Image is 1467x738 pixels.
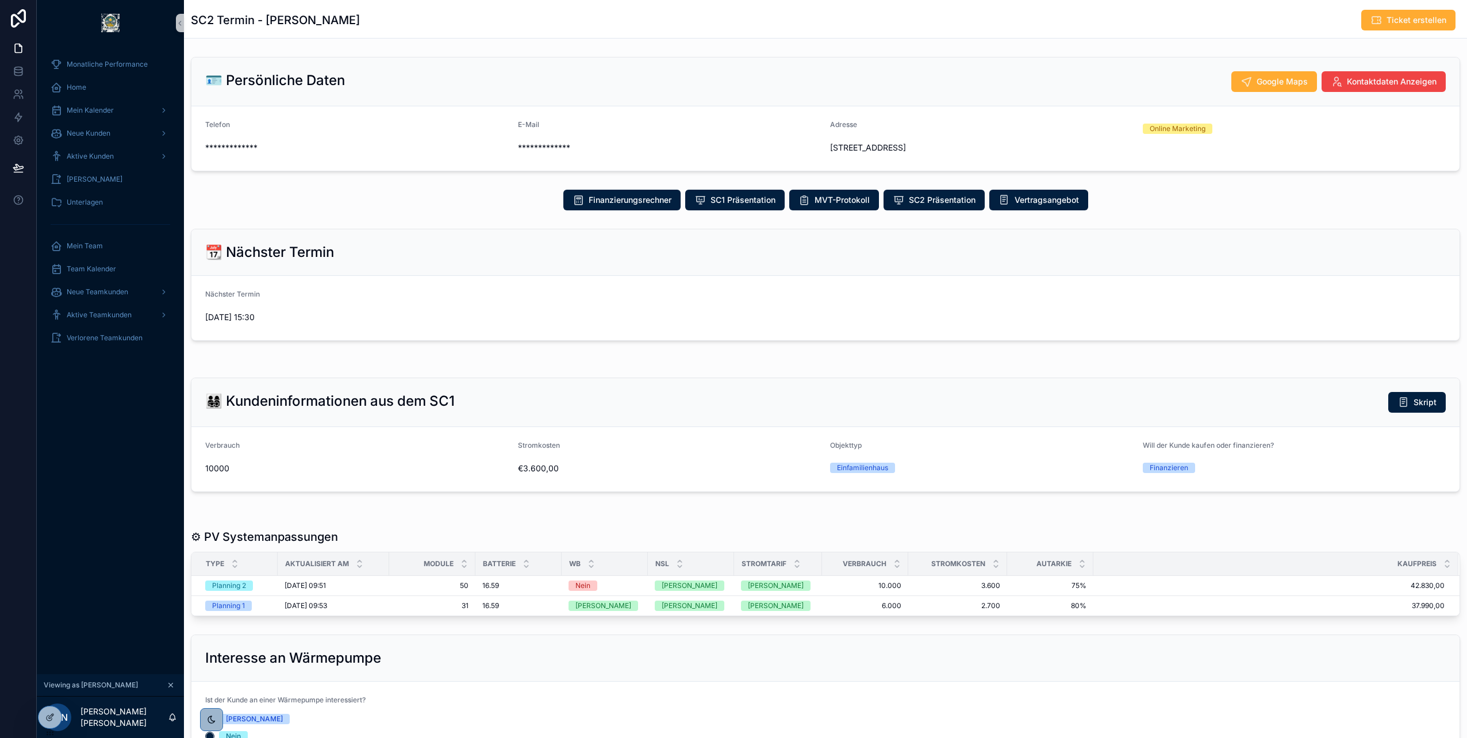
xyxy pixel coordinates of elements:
[44,236,177,256] a: Mein Team
[569,559,581,568] span: WB
[67,175,122,184] span: [PERSON_NAME]
[1143,441,1274,449] span: Will der Kunde kaufen oder finanzieren?
[909,194,976,206] span: SC2 Präsentation
[931,559,985,568] span: Stromkosten
[44,305,177,325] a: Aktive Teamkunden
[212,601,245,611] div: Planning 1
[662,601,717,611] div: [PERSON_NAME]
[482,581,499,590] span: 16.59
[396,601,468,610] span: 31
[285,581,326,590] span: [DATE] 09:51
[37,46,184,363] div: scrollable content
[482,601,499,610] span: 16.59
[44,192,177,213] a: Unterlagen
[589,194,671,206] span: Finanzierungsrechner
[915,581,1000,590] span: 3.600
[655,559,669,568] span: NSL
[815,194,870,206] span: MVT-Protokoll
[285,559,349,568] span: Aktualisiert am
[483,559,516,568] span: Batterie
[1361,10,1456,30] button: Ticket erstellen
[1397,559,1437,568] span: Kaufpreis
[1014,601,1086,610] span: 80%
[44,123,177,144] a: Neue Kunden
[1014,581,1086,590] span: 75%
[67,152,114,161] span: Aktive Kunden
[1414,397,1437,408] span: Skript
[1347,76,1437,87] span: Kontaktdaten Anzeigen
[396,581,468,590] span: 50
[742,559,786,568] span: Stromtarif
[205,71,345,90] h2: 🪪 Persönliche Daten
[575,581,590,591] div: Nein
[884,190,985,210] button: SC2 Präsentation
[44,169,177,190] a: [PERSON_NAME]
[205,312,509,323] span: [DATE] 15:30
[67,310,132,320] span: Aktive Teamkunden
[1387,14,1446,26] span: Ticket erstellen
[67,241,103,251] span: Mein Team
[829,581,901,590] span: 10.000
[205,441,240,449] span: Verbrauch
[44,282,177,302] a: Neue Teamkunden
[44,77,177,98] a: Home
[424,559,454,568] span: Module
[67,106,114,115] span: Mein Kalender
[830,441,862,449] span: Objekttyp
[206,559,224,568] span: Type
[205,695,366,704] span: Ist der Kunde an einer Wärmepumpe interessiert?
[205,392,455,410] h2: 👨‍👩‍👧‍👦 Kundeninformationen aus dem SC1
[205,290,260,298] span: Nächster Termin
[44,54,177,75] a: Monatliche Performance
[191,529,338,545] h1: ⚙ PV Systemanpassungen
[829,601,901,610] span: 6.000
[748,581,804,591] div: [PERSON_NAME]
[44,100,177,121] a: Mein Kalender
[67,60,148,69] span: Monatliche Performance
[44,146,177,167] a: Aktive Kunden
[1231,71,1317,92] button: Google Maps
[212,581,246,591] div: Planning 2
[1322,71,1446,92] button: Kontaktdaten Anzeigen
[285,601,327,610] span: [DATE] 09:53
[1150,463,1188,473] div: Finanzieren
[1094,601,1445,610] span: 37.990,00
[575,601,631,611] div: [PERSON_NAME]
[837,463,888,473] div: Einfamilienhaus
[1036,559,1072,568] span: Autarkie
[205,243,334,262] h2: 📆 Nächster Termin
[44,259,177,279] a: Team Kalender
[205,120,230,129] span: Telefon
[67,333,143,343] span: Verlorene Teamkunden
[44,681,138,690] span: Viewing as [PERSON_NAME]
[205,649,381,667] h2: Interesse an Wärmepumpe
[748,601,804,611] div: [PERSON_NAME]
[1094,581,1445,590] span: 42.830,00
[518,463,821,474] span: €3.600,00
[101,14,120,32] img: App logo
[789,190,879,210] button: MVT-Protokoll
[1388,392,1446,413] button: Skript
[67,198,103,207] span: Unterlagen
[191,12,360,28] h1: SC2 Termin - [PERSON_NAME]
[44,328,177,348] a: Verlorene Teamkunden
[685,190,785,210] button: SC1 Präsentation
[67,287,128,297] span: Neue Teamkunden
[662,581,717,591] div: [PERSON_NAME]
[67,264,116,274] span: Team Kalender
[830,142,1134,153] span: [STREET_ADDRESS]
[711,194,775,206] span: SC1 Präsentation
[67,129,110,138] span: Neue Kunden
[1015,194,1079,206] span: Vertragsangebot
[843,559,886,568] span: Verbrauch
[563,190,681,210] button: Finanzierungsrechner
[1150,124,1205,134] div: Online Marketing
[915,601,1000,610] span: 2.700
[518,441,560,449] span: Stromkosten
[226,714,283,724] div: [PERSON_NAME]
[205,463,509,474] span: 10000
[67,83,86,92] span: Home
[80,706,168,729] p: [PERSON_NAME] [PERSON_NAME]
[518,120,539,129] span: E-Mail
[989,190,1088,210] button: Vertragsangebot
